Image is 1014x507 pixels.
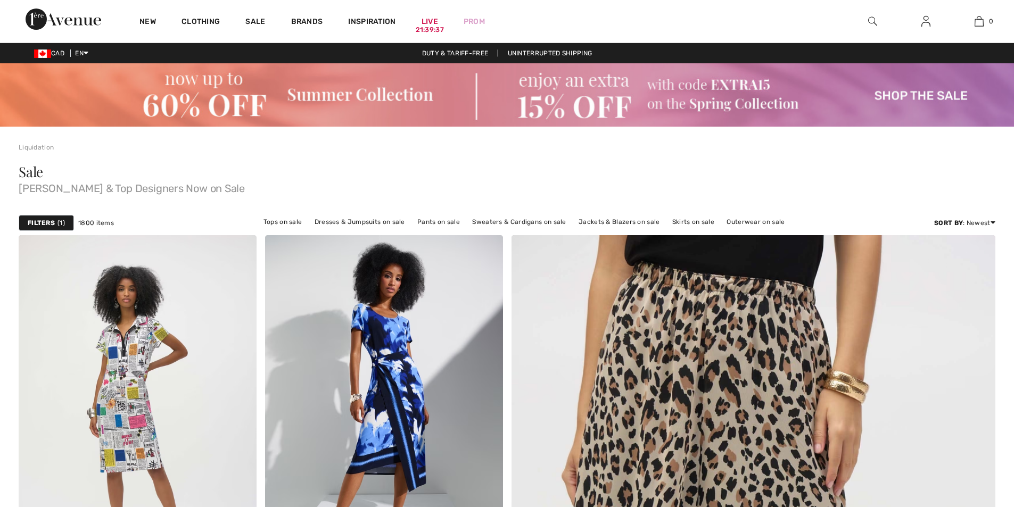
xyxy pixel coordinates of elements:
a: Outerwear on sale [721,215,790,229]
img: Canadian Dollar [34,49,51,58]
a: Live21:39:37 [422,16,438,27]
a: Prom [464,16,485,27]
span: 0 [989,16,993,26]
a: Sale [245,17,265,28]
div: : Newest [934,218,995,228]
a: New [139,17,156,28]
a: Clothing [182,17,220,28]
a: Skirts on sale [667,215,720,229]
span: Sale [19,162,43,181]
a: Dresses & Jumpsuits on sale [309,215,410,229]
img: 1ère Avenue [26,9,101,30]
img: search the website [868,15,877,28]
strong: Filters [28,218,55,228]
iframe: Opens a widget where you can chat to one of our agents [946,427,1003,454]
a: Pants on sale [412,215,465,229]
span: 1 [57,218,65,228]
span: EN [75,49,88,57]
span: CAD [34,49,69,57]
a: Jackets & Blazers on sale [573,215,665,229]
a: Sweaters & Cardigans on sale [467,215,571,229]
span: [PERSON_NAME] & Top Designers Now on Sale [19,179,995,194]
a: Brands [291,17,323,28]
img: My Info [921,15,930,28]
a: Liquidation [19,144,54,151]
a: Tops on sale [258,215,308,229]
div: 21:39:37 [416,25,444,35]
a: 0 [953,15,1005,28]
img: My Bag [975,15,984,28]
a: Sign In [913,15,939,28]
strong: Sort By [934,219,963,227]
span: Inspiration [348,17,395,28]
span: 1800 items [78,218,114,228]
